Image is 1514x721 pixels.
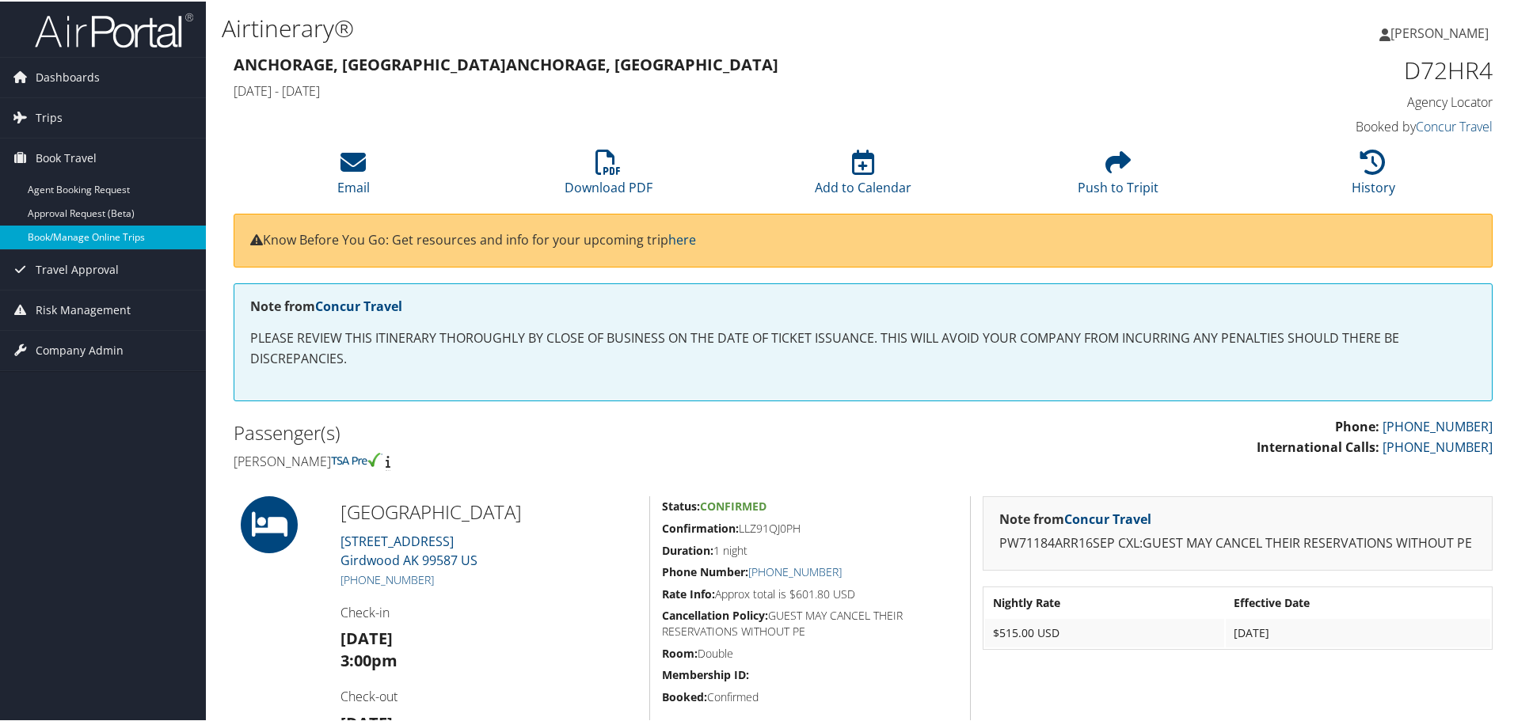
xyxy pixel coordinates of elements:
th: Nightly Rate [985,587,1224,616]
span: Dashboards [36,56,100,96]
a: Email [337,157,370,195]
h4: [PERSON_NAME] [234,451,851,469]
h1: Airtinerary® [222,10,1077,44]
a: [PHONE_NUMBER] [748,563,842,578]
strong: Status: [662,497,700,512]
h1: D72HR4 [1196,52,1493,85]
p: PLEASE REVIEW THIS ITINERARY THOROUGHLY BY CLOSE OF BUSINESS ON THE DATE OF TICKET ISSUANCE. THIS... [250,327,1476,367]
img: tsa-precheck.png [331,451,382,465]
h4: Check-in [340,602,637,620]
h5: 1 night [662,541,958,557]
a: [PHONE_NUMBER] [1383,416,1493,434]
span: Company Admin [36,329,124,369]
strong: Duration: [662,541,713,556]
p: Know Before You Go: Get resources and info for your upcoming trip [250,229,1476,249]
a: [PERSON_NAME] [1379,8,1504,55]
h5: GUEST MAY CANCEL THEIR RESERVATIONS WITHOUT PE [662,606,958,637]
a: [PHONE_NUMBER] [1383,437,1493,454]
h4: Booked by [1196,116,1493,134]
h2: [GEOGRAPHIC_DATA] [340,497,637,524]
strong: Confirmation: [662,519,739,534]
a: [PHONE_NUMBER] [340,571,434,586]
p: PW71184ARR16SEP CXL:GUEST MAY CANCEL THEIR RESERVATIONS WITHOUT PE [999,532,1476,552]
strong: 3:00pm [340,648,398,670]
strong: Phone Number: [662,563,748,578]
span: Confirmed [700,497,767,512]
td: $515.00 USD [985,617,1224,646]
h4: Check-out [340,686,637,704]
span: Risk Management [36,289,131,328]
a: Concur Travel [315,296,402,313]
strong: International Calls: [1257,437,1379,454]
strong: Cancellation Policy: [662,606,768,621]
h5: LLZ91QJ0PH [662,519,958,535]
h2: Passenger(s) [234,418,851,445]
a: Concur Travel [1064,509,1151,526]
a: History [1352,157,1395,195]
h4: [DATE] - [DATE] [234,81,1172,98]
a: Push to Tripit [1078,157,1158,195]
span: Travel Approval [36,249,119,288]
strong: Membership ID: [662,666,749,681]
a: Add to Calendar [815,157,911,195]
strong: Phone: [1335,416,1379,434]
h5: Double [662,644,958,660]
th: Effective Date [1226,587,1490,616]
td: [DATE] [1226,617,1490,646]
span: Trips [36,97,63,136]
strong: Anchorage, [GEOGRAPHIC_DATA] Anchorage, [GEOGRAPHIC_DATA] [234,52,778,74]
strong: Room: [662,644,698,659]
strong: Note from [999,509,1151,526]
span: Book Travel [36,137,97,176]
strong: [DATE] [340,626,393,647]
a: here [668,230,696,247]
strong: Rate Info: [662,585,715,600]
img: airportal-logo.png [35,10,193,47]
strong: Note from [250,296,402,313]
a: [STREET_ADDRESS]Girdwood AK 99587 US [340,531,477,567]
h5: Confirmed [662,688,958,704]
h4: Agency Locator [1196,92,1493,109]
a: Download PDF [565,157,652,195]
strong: Booked: [662,688,707,703]
span: [PERSON_NAME] [1390,23,1489,40]
h5: Approx total is $601.80 USD [662,585,958,601]
a: Concur Travel [1416,116,1493,134]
